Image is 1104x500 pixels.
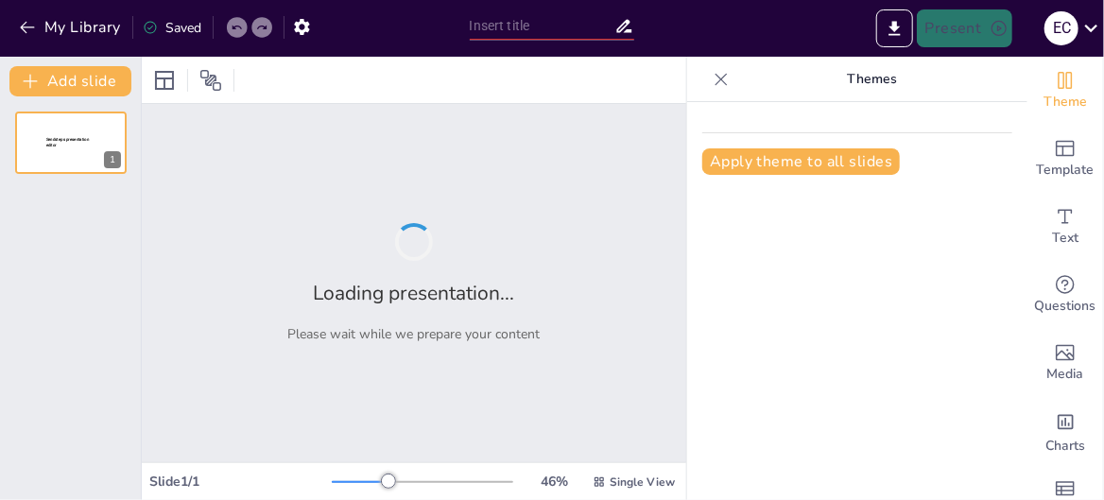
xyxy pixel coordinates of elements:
[1044,92,1087,112] span: Theme
[1027,261,1103,329] div: Get real-time input from your audience
[149,473,332,491] div: Slide 1 / 1
[1044,9,1078,47] button: E C
[199,69,222,92] span: Position
[288,325,541,343] p: Please wait while we prepare your content
[736,57,1009,102] p: Themes
[1052,228,1078,249] span: Text
[1047,364,1084,385] span: Media
[149,65,180,95] div: Layout
[876,9,913,47] button: Export to PowerPoint
[1045,436,1085,457] span: Charts
[1044,11,1078,45] div: E C
[610,474,675,490] span: Single View
[1027,125,1103,193] div: Add ready made slides
[46,137,89,147] span: Sendsteps presentation editor
[702,148,900,175] button: Apply theme to all slides
[14,12,129,43] button: My Library
[917,9,1011,47] button: Present
[1027,57,1103,125] div: Change the overall theme
[143,19,201,37] div: Saved
[1027,193,1103,261] div: Add text boxes
[1027,329,1103,397] div: Add images, graphics, shapes or video
[314,280,515,306] h2: Loading presentation...
[1035,296,1096,317] span: Questions
[15,112,127,174] div: 1
[470,12,615,40] input: Insert title
[9,66,131,96] button: Add slide
[1027,397,1103,465] div: Add charts and graphs
[1037,160,1095,181] span: Template
[532,473,578,491] div: 46 %
[104,151,121,168] div: 1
